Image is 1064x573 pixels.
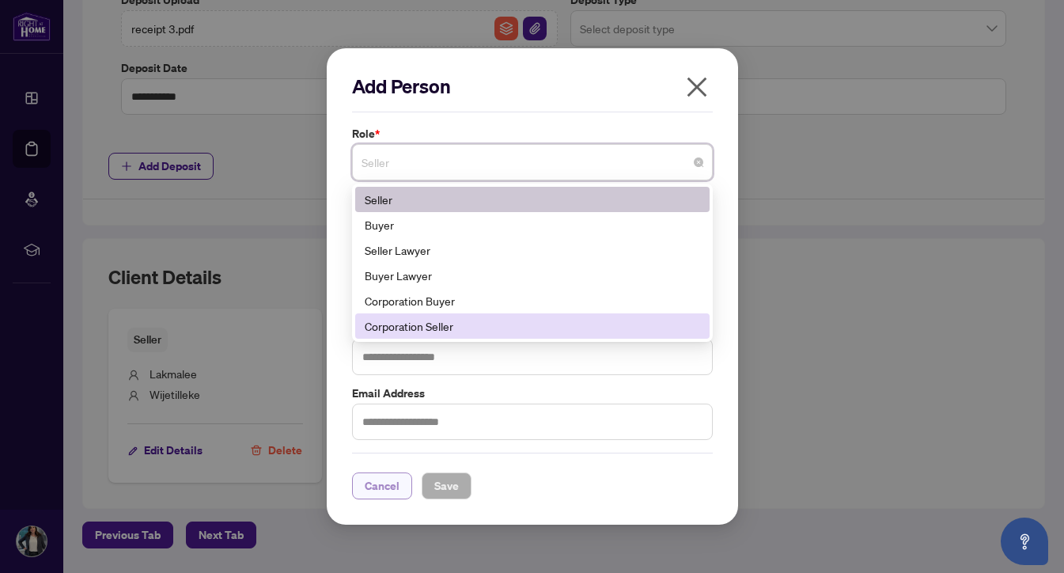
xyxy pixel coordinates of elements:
button: Save [422,472,471,499]
div: Buyer Lawyer [365,267,700,284]
span: Seller [362,147,703,177]
span: Cancel [365,473,399,499]
div: Corporation Seller [355,313,710,339]
div: Seller Lawyer [365,241,700,259]
button: Open asap [1001,518,1048,565]
div: Buyer Lawyer [355,263,710,288]
div: Seller [365,191,700,208]
h2: Add Person [352,74,713,99]
div: Corporation Buyer [355,288,710,313]
div: Buyer [365,216,700,233]
div: Buyer [355,212,710,237]
span: close-circle [694,157,703,167]
div: Seller Lawyer [355,237,710,263]
label: Role [352,125,713,142]
div: Seller [355,187,710,212]
label: Email Address [352,385,713,402]
span: close [684,74,710,100]
button: Cancel [352,472,412,499]
div: Corporation Seller [365,317,700,335]
div: Corporation Buyer [365,292,700,309]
